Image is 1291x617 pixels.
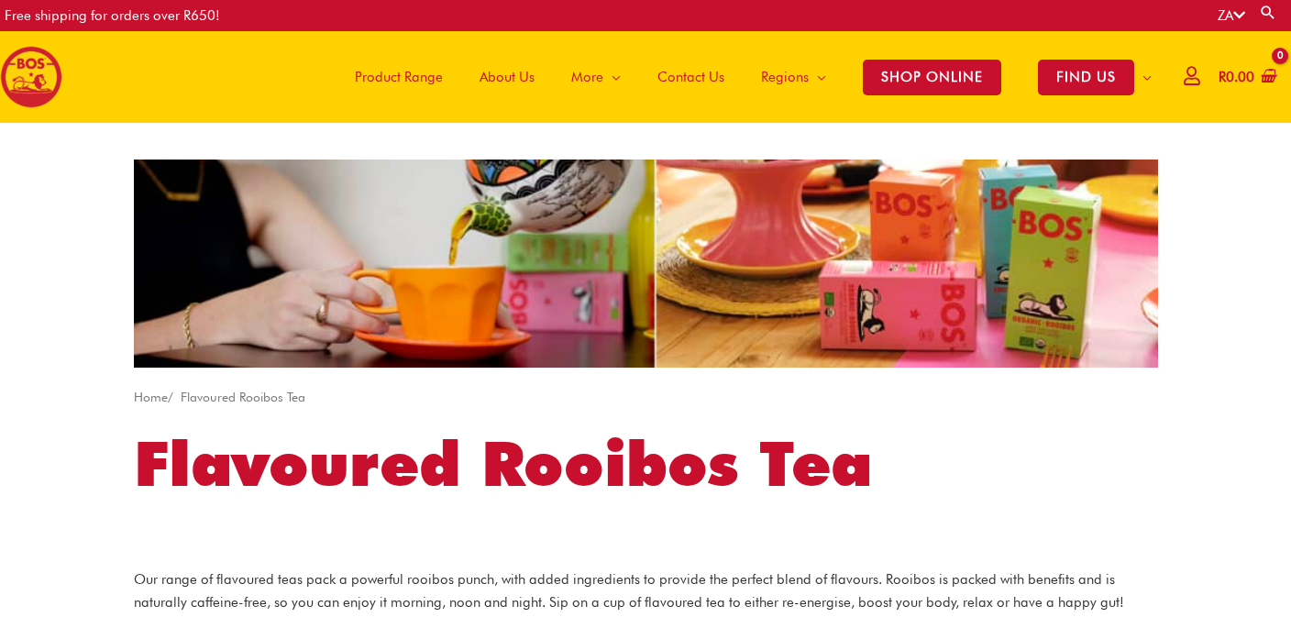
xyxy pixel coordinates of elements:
a: Contact Us [639,31,743,123]
a: ZA [1218,7,1245,24]
img: product category flavoured rooibos tea [134,160,1158,368]
a: Regions [743,31,844,123]
span: More [571,50,603,105]
span: About Us [480,50,535,105]
span: SHOP ONLINE [863,60,1001,95]
span: Regions [761,50,809,105]
a: Product Range [337,31,461,123]
span: FIND US [1038,60,1134,95]
span: Contact Us [657,50,724,105]
span: R [1219,69,1226,85]
a: SHOP ONLINE [844,31,1020,123]
a: Home [134,390,168,404]
a: Search button [1259,4,1277,21]
nav: Breadcrumb [134,386,1158,409]
a: About Us [461,31,553,123]
nav: Site Navigation [323,31,1170,123]
bdi: 0.00 [1219,69,1254,85]
a: More [553,31,639,123]
h1: Flavoured Rooibos Tea [134,421,1158,507]
a: View Shopping Cart, empty [1215,57,1277,98]
p: Our range of flavoured teas pack a powerful rooibos punch, with added ingredients to provide the ... [134,568,1158,614]
span: Product Range [355,50,443,105]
